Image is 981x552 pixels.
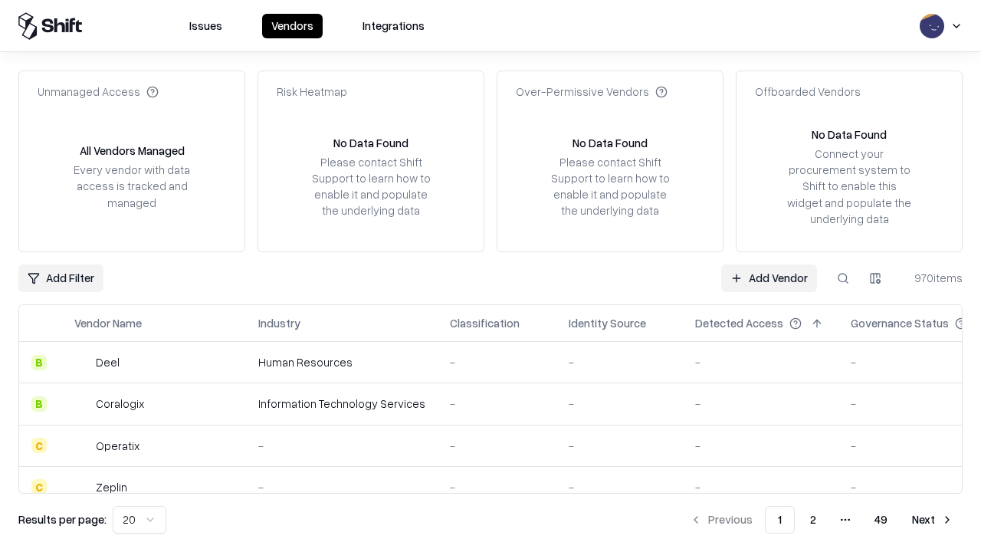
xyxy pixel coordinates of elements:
[74,355,90,370] img: Deel
[74,438,90,453] img: Operatix
[96,396,144,412] div: Coralogix
[74,315,142,331] div: Vendor Name
[450,354,544,370] div: -
[96,479,127,495] div: Zeplin
[681,506,963,534] nav: pagination
[262,14,323,38] button: Vendors
[851,315,949,331] div: Governance Status
[573,135,648,151] div: No Data Found
[18,264,103,292] button: Add Filter
[31,396,47,412] div: B
[31,438,47,453] div: C
[786,146,913,227] div: Connect your procurement system to Shift to enable this widget and populate the underlying data
[695,315,783,331] div: Detected Access
[80,143,185,159] div: All Vendors Managed
[546,154,674,219] div: Please contact Shift Support to learn how to enable it and populate the underlying data
[31,479,47,495] div: C
[18,511,107,527] p: Results per page:
[258,479,425,495] div: -
[721,264,817,292] a: Add Vendor
[31,355,47,370] div: B
[901,270,963,286] div: 970 items
[353,14,434,38] button: Integrations
[569,315,646,331] div: Identity Source
[258,315,300,331] div: Industry
[450,438,544,454] div: -
[695,438,826,454] div: -
[258,396,425,412] div: Information Technology Services
[695,396,826,412] div: -
[258,354,425,370] div: Human Resources
[450,479,544,495] div: -
[96,354,120,370] div: Deel
[38,84,159,100] div: Unmanaged Access
[812,127,887,143] div: No Data Found
[569,479,671,495] div: -
[903,506,963,534] button: Next
[755,84,861,100] div: Offboarded Vendors
[569,354,671,370] div: -
[450,315,520,331] div: Classification
[307,154,435,219] div: Please contact Shift Support to learn how to enable it and populate the underlying data
[569,438,671,454] div: -
[74,396,90,412] img: Coralogix
[695,354,826,370] div: -
[765,506,795,534] button: 1
[180,14,231,38] button: Issues
[74,479,90,495] img: Zeplin
[516,84,668,100] div: Over-Permissive Vendors
[333,135,408,151] div: No Data Found
[862,506,900,534] button: 49
[96,438,139,454] div: Operatix
[798,506,828,534] button: 2
[450,396,544,412] div: -
[68,162,195,210] div: Every vendor with data access is tracked and managed
[258,438,425,454] div: -
[569,396,671,412] div: -
[695,479,826,495] div: -
[277,84,347,100] div: Risk Heatmap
